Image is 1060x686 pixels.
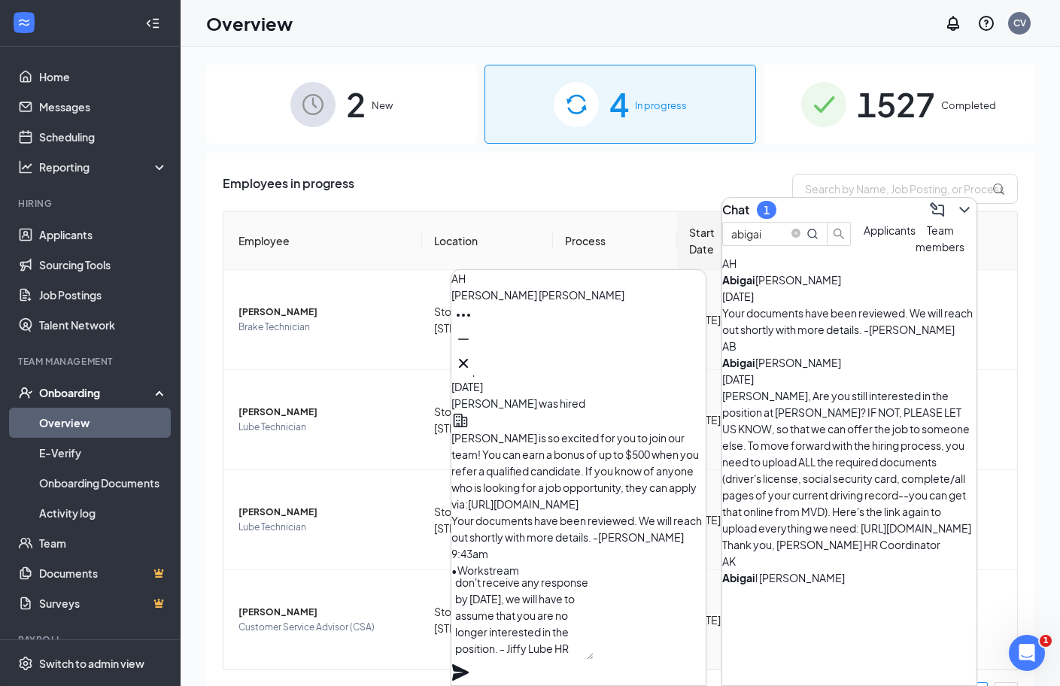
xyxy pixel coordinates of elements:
span: In progress [635,98,687,113]
svg: Plane [451,663,469,681]
div: Reporting [39,159,169,175]
svg: Collapse [145,16,160,31]
div: [PERSON_NAME], Are you still interested in the position at [PERSON_NAME]? IF NOT, PLEASE LET US K... [722,387,976,553]
span: Your documents have been reviewed. We will reach out shortly with more details. -[PERSON_NAME] [451,514,702,544]
svg: Settings [18,656,33,671]
span: New [372,98,393,113]
span: close-circle [791,227,800,241]
button: search [827,222,851,246]
div: [DATE] [689,511,729,528]
span: [PERSON_NAME] [PERSON_NAME] [451,288,624,302]
span: [PERSON_NAME] [238,305,410,320]
td: Store #3750, [STREET_ADDRESS] [422,570,553,669]
div: Hiring [18,197,165,210]
div: AH [451,270,706,287]
a: Talent Network [39,310,168,340]
span: Lube Technician [238,520,410,535]
a: Job Postings [39,280,168,310]
input: Search team member [731,226,785,242]
b: Abigai [722,571,755,584]
span: Start Date [689,224,718,257]
th: Employee [223,212,422,270]
span: Brake Technician [238,320,410,335]
svg: Minimize [454,330,472,348]
span: [DATE] [722,290,754,303]
a: Team [39,528,168,558]
span: Employees in progress [223,174,354,204]
div: Your documents have been reviewed. We will reach out shortly with more details. -[PERSON_NAME] [722,305,976,338]
span: 2 [346,78,366,130]
div: Onboarding [39,385,155,400]
div: [PERSON_NAME] was hired [451,395,706,411]
div: AB [722,338,976,354]
span: [PERSON_NAME] [238,405,410,420]
svg: Notifications [944,14,962,32]
a: Home [39,62,168,92]
span: close-circle [791,229,800,238]
a: Activity log [39,498,168,528]
button: Cross [451,351,475,375]
input: Search by Name, Job Posting, or Process [792,174,1018,204]
div: [PERSON_NAME] [722,272,858,288]
a: Overview [39,408,168,438]
a: Scheduling [39,122,168,152]
th: Location [422,212,553,270]
a: Messages [39,92,168,122]
button: ComposeMessage [925,198,949,222]
div: Team Management [18,355,165,368]
a: Sourcing Tools [39,250,168,280]
span: [PERSON_NAME] [238,605,410,620]
div: AH [722,255,976,272]
div: Switch to admin view [39,656,144,671]
div: CV [1013,17,1026,29]
div: l [PERSON_NAME] [722,569,858,586]
textarea: Hello [PERSON_NAME], this is a reminder to complete your onboarding paperwork via [URL][DOMAIN_NA... [451,578,594,660]
svg: Cross [454,354,472,372]
span: 4 [609,78,629,130]
button: Minimize [451,327,475,351]
span: Completed [941,98,996,113]
div: [DATE] [689,311,729,328]
td: Store #2644, [STREET_ADDRESS] [422,470,553,570]
div: 9:43am [451,545,706,562]
svg: Company [451,411,469,430]
svg: ComposeMessage [928,201,946,219]
span: 1527 [857,78,935,130]
iframe: Intercom live chat [1009,635,1045,671]
span: Team members [916,223,964,253]
span: Customer Service Advisor (CSA) [238,620,410,635]
h1: Overview [206,11,293,36]
span: Lube Technician [238,420,410,435]
a: E-Verify [39,438,168,468]
span: [PERSON_NAME] [238,505,410,520]
svg: Analysis [18,159,33,175]
span: Applicants [864,223,916,237]
span: • Workstream [451,563,519,577]
a: Applicants [39,220,168,250]
span: [DATE] [722,372,754,386]
td: Store #2951, [STREET_ADDRESS] [422,270,553,370]
div: 1 [764,204,770,217]
span: [PERSON_NAME] is so excited for you to join our team! You can earn a bonus of up to $500 when you... [451,431,699,511]
td: Store #1737, [STREET_ADDRESS] [422,370,553,470]
svg: WorkstreamLogo [17,15,32,30]
a: DocumentsCrown [39,558,168,588]
button: ChevronDown [952,198,976,222]
a: Onboarding Documents [39,468,168,498]
svg: MagnifyingGlass [806,228,819,240]
div: [PERSON_NAME] [722,354,858,371]
span: search [828,228,850,240]
span: 1 [1040,635,1052,647]
button: Ellipses [451,303,475,327]
svg: Ellipses [454,306,472,324]
svg: UserCheck [18,385,33,400]
b: Abigai [722,356,755,369]
div: AK [722,553,976,569]
div: [DATE] [689,612,729,628]
svg: QuestionInfo [977,14,995,32]
b: Abigai [722,273,755,287]
span: [DATE] [451,380,483,393]
div: Payroll [18,633,165,646]
h3: Chat [722,202,749,218]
